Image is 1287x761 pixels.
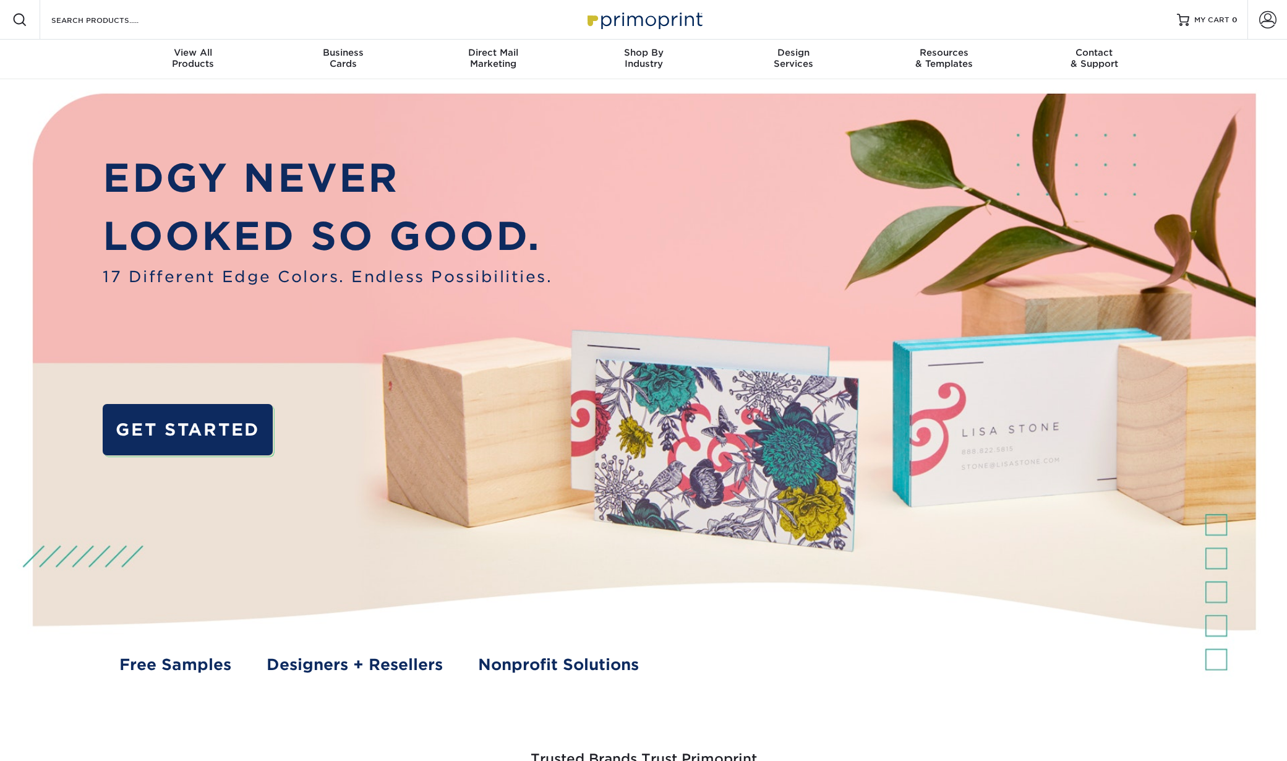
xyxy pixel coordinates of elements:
[1019,47,1169,58] span: Contact
[1194,15,1229,25] span: MY CART
[1019,47,1169,69] div: & Support
[1019,40,1169,79] a: Contact& Support
[103,404,272,455] a: GET STARTED
[118,47,268,69] div: Products
[103,207,552,265] p: LOOKED SO GOOD.
[118,40,268,79] a: View AllProducts
[869,47,1019,58] span: Resources
[582,6,706,33] img: Primoprint
[268,47,418,58] span: Business
[719,40,869,79] a: DesignServices
[418,47,568,69] div: Marketing
[103,149,552,207] p: EDGY NEVER
[869,40,1019,79] a: Resources& Templates
[1232,15,1238,24] span: 0
[418,40,568,79] a: Direct MailMarketing
[418,47,568,58] span: Direct Mail
[119,653,231,676] a: Free Samples
[118,47,268,58] span: View All
[869,47,1019,69] div: & Templates
[719,47,869,69] div: Services
[568,40,719,79] a: Shop ByIndustry
[568,47,719,69] div: Industry
[719,47,869,58] span: Design
[568,47,719,58] span: Shop By
[267,653,443,676] a: Designers + Resellers
[478,653,639,676] a: Nonprofit Solutions
[103,265,552,288] span: 17 Different Edge Colors. Endless Possibilities.
[268,47,418,69] div: Cards
[50,12,171,27] input: SEARCH PRODUCTS.....
[268,40,418,79] a: BusinessCards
